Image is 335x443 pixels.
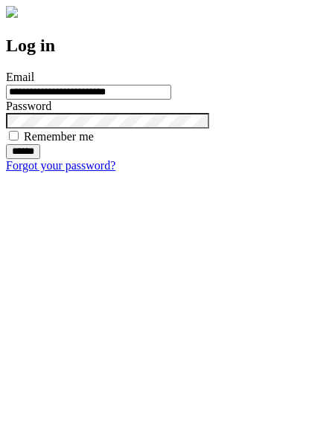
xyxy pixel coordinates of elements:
[6,71,34,83] label: Email
[6,159,115,172] a: Forgot your password?
[24,130,94,143] label: Remember me
[6,36,329,56] h2: Log in
[6,100,51,112] label: Password
[6,6,18,18] img: logo-4e3dc11c47720685a147b03b5a06dd966a58ff35d612b21f08c02c0306f2b779.png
